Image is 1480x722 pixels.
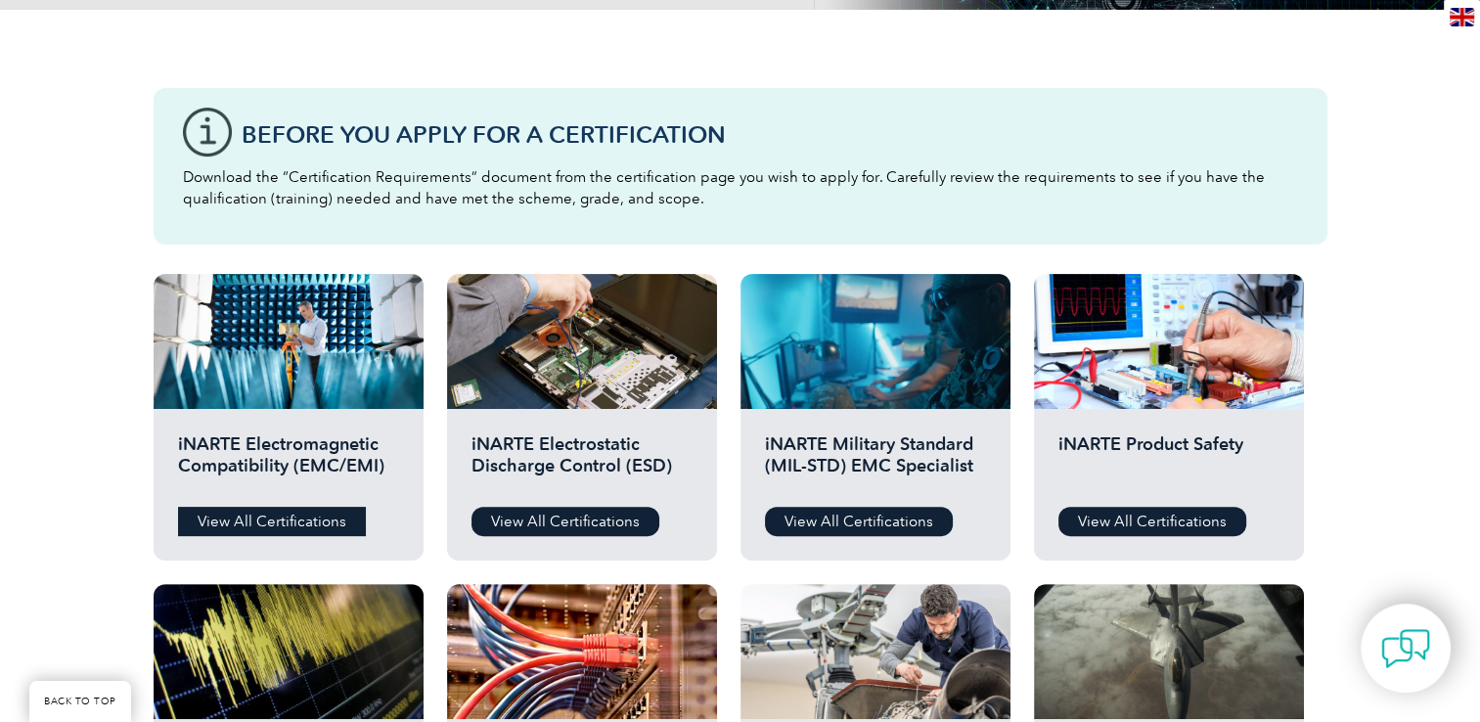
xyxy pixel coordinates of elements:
img: contact-chat.png [1381,624,1430,673]
a: View All Certifications [178,507,366,536]
a: View All Certifications [471,507,659,536]
h2: iNARTE Military Standard (MIL-STD) EMC Specialist [765,433,986,492]
a: View All Certifications [1058,507,1246,536]
h2: iNARTE Product Safety [1058,433,1279,492]
img: en [1450,8,1474,26]
p: Download the “Certification Requirements” document from the certification page you wish to apply ... [183,166,1298,209]
h3: Before You Apply For a Certification [242,122,1298,147]
a: View All Certifications [765,507,953,536]
h2: iNARTE Electrostatic Discharge Control (ESD) [471,433,693,492]
a: BACK TO TOP [29,681,131,722]
h2: iNARTE Electromagnetic Compatibility (EMC/EMI) [178,433,399,492]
